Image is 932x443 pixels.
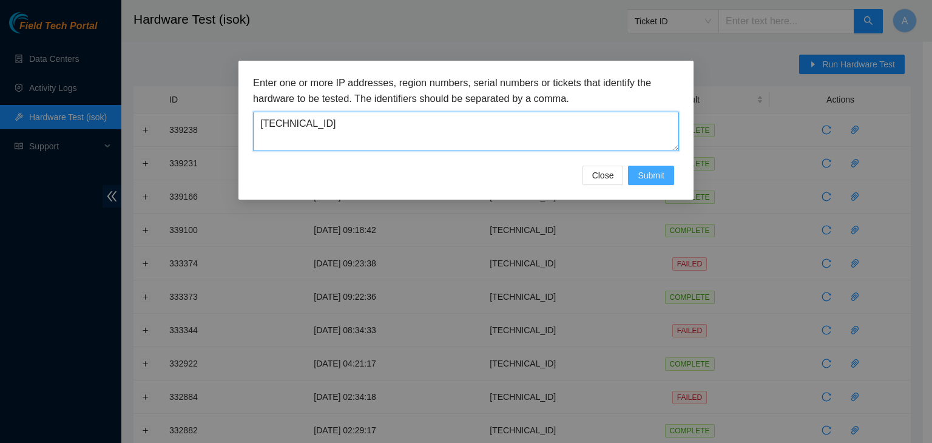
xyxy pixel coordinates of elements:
h3: Enter one or more IP addresses, region numbers, serial numbers or tickets that identify the hardw... [253,75,679,106]
button: Submit [628,166,674,185]
span: Submit [638,169,664,182]
textarea: [TECHNICAL_ID] [253,112,679,151]
span: Close [592,169,614,182]
button: Close [582,166,624,185]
